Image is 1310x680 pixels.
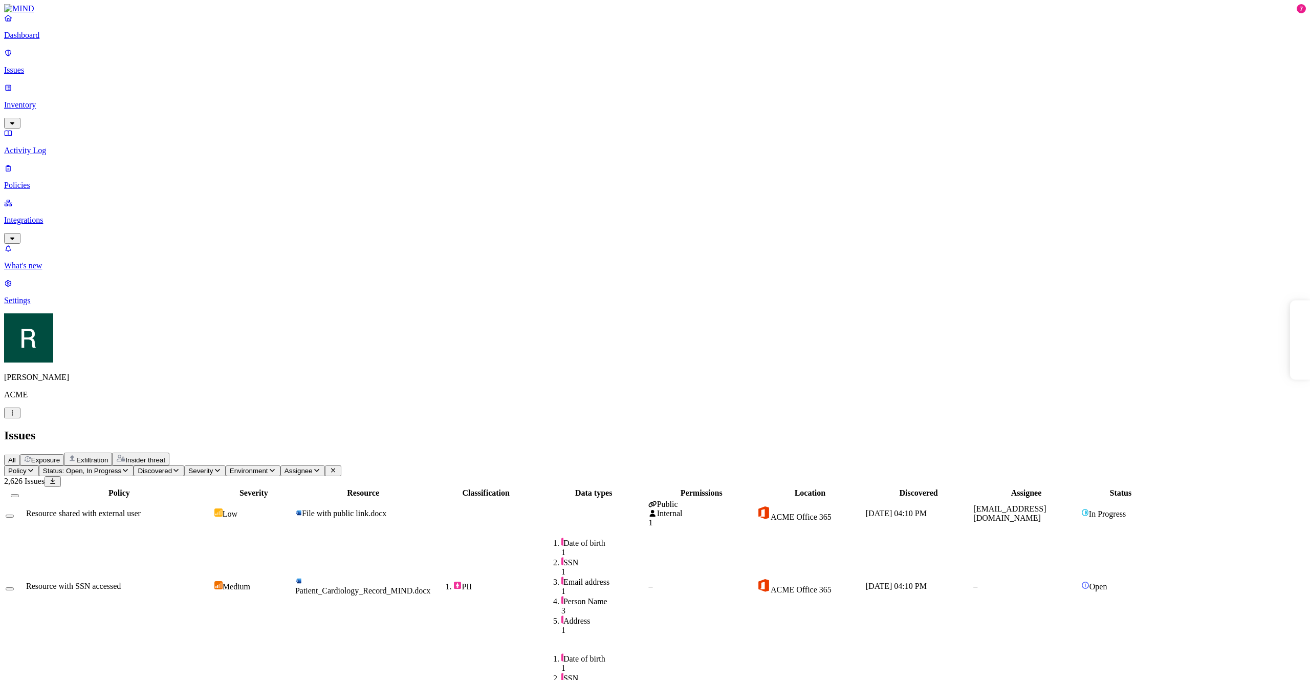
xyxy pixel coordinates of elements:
[214,488,293,498] div: Severity
[26,582,121,590] span: Resource with SSN accessed
[561,626,647,635] div: 1
[295,488,431,498] div: Resource
[561,577,563,585] img: pii-line
[214,581,223,589] img: severity-medium
[561,548,647,557] div: 1
[1297,4,1306,13] div: 7
[1089,582,1107,591] span: Open
[771,585,832,594] span: ACME Office 365
[756,505,771,520] img: office-365
[6,587,14,590] button: Select row
[561,615,647,626] div: Address
[6,515,14,518] button: Select row
[4,4,1306,13] a: MIND
[4,4,34,13] img: MIND
[26,488,212,498] div: Policy
[4,100,1306,110] p: Inventory
[125,456,165,464] span: Insider threat
[295,586,430,595] span: Patient_Cardiology_Record_MIND.docx
[648,582,652,590] span: –
[561,538,647,548] div: Date of birth
[866,488,972,498] div: Discovered
[561,664,647,673] div: 1
[453,581,462,589] img: pii
[1081,488,1160,498] div: Status
[561,596,563,604] img: pii-line
[223,582,250,591] span: Medium
[866,509,927,518] span: [DATE] 04:10 PM
[285,467,313,475] span: Assignee
[648,518,754,527] div: 1
[4,129,1306,155] a: Activity Log
[561,653,563,662] img: pii-line
[541,488,647,498] div: Data types
[561,538,563,546] img: pii-line
[756,488,864,498] div: Location
[302,509,386,518] span: File with public link.docx
[4,198,1306,242] a: Integrations
[4,390,1306,399] p: ACME
[756,578,771,592] img: office-365
[4,13,1306,40] a: Dashboard
[223,509,237,518] span: Low
[4,163,1306,190] a: Policies
[4,261,1306,270] p: What's new
[648,509,754,518] div: Internal
[561,557,647,567] div: SSN
[4,477,45,485] span: 2,626 Issues
[973,488,1079,498] div: Assignee
[4,146,1306,155] p: Activity Log
[433,488,539,498] div: Classification
[4,48,1306,75] a: Issues
[561,615,563,624] img: pii-line
[188,467,213,475] span: Severity
[4,244,1306,270] a: What's new
[973,504,1046,522] span: [EMAIL_ADDRESS][DOMAIN_NAME]
[4,296,1306,305] p: Settings
[4,313,53,363] img: Ron Rabinovich
[4,31,1306,40] p: Dashboard
[561,606,647,615] div: 3
[11,494,19,497] button: Select all
[4,373,1306,382] p: [PERSON_NAME]
[561,596,647,606] div: Person Name
[1081,581,1089,589] img: status-open
[31,456,60,464] span: Exposure
[561,557,563,565] img: pii-line
[648,500,754,509] div: Public
[8,456,16,464] span: All
[771,513,832,521] span: ACME Office 365
[214,508,223,517] img: severity-low
[230,467,268,475] span: Environment
[4,66,1306,75] p: Issues
[295,509,302,516] img: microsoft-word
[866,582,927,590] span: [DATE] 04:10 PM
[4,216,1306,225] p: Integrations
[295,578,302,584] img: microsoft-word
[8,467,27,475] span: Policy
[648,488,754,498] div: Permissions
[561,587,647,596] div: 1
[561,653,647,664] div: Date of birth
[973,582,977,590] span: –
[561,577,647,587] div: Email address
[76,456,108,464] span: Exfiltration
[4,279,1306,305] a: Settings
[138,467,172,475] span: Discovered
[1089,509,1126,518] span: In Progress
[4,83,1306,127] a: Inventory
[561,567,647,577] div: 1
[43,467,121,475] span: Status: Open, In Progress
[453,581,539,591] div: PII
[4,181,1306,190] p: Policies
[26,509,141,518] span: Resource shared with external user
[1081,508,1089,517] img: status-in-progress
[4,429,1306,442] h2: Issues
